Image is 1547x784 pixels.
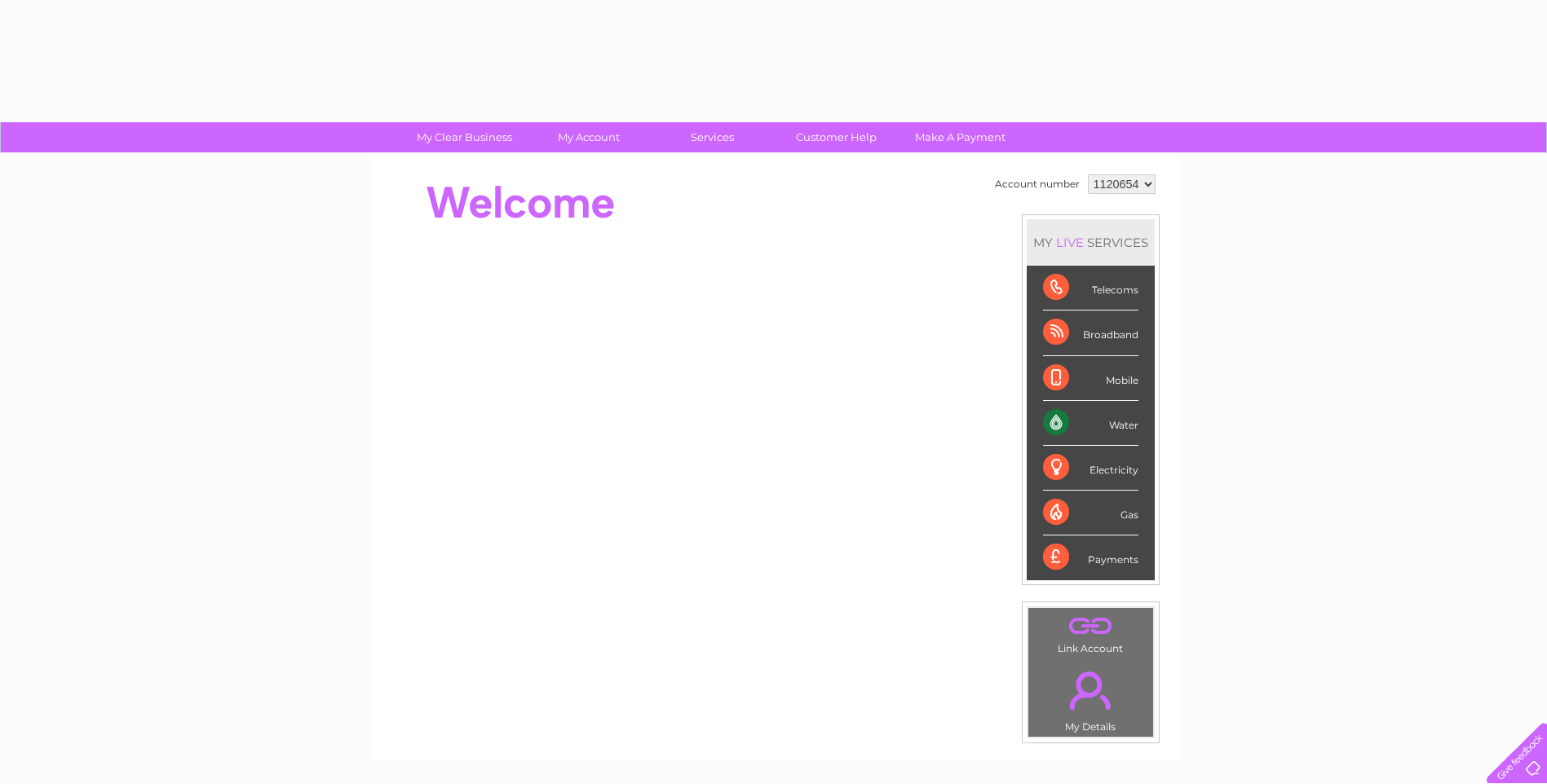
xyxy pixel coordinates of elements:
div: Broadband [1043,311,1138,355]
div: MY SERVICES [1027,219,1155,266]
div: Mobile [1043,356,1138,401]
div: Telecoms [1043,266,1138,311]
a: Make A Payment [893,122,1028,152]
td: Account number [991,170,1084,198]
div: Payments [1043,535,1138,579]
div: Water [1043,401,1138,446]
td: My Details [1028,658,1154,738]
a: Customer Help [769,122,904,152]
div: LIVE [1053,235,1087,250]
a: . [1032,662,1149,719]
div: Gas [1043,491,1138,535]
td: Link Account [1028,607,1154,658]
a: Services [645,122,780,152]
a: My Account [521,122,656,152]
a: . [1032,612,1149,641]
a: My Clear Business [397,122,532,152]
div: Electricity [1043,446,1138,491]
